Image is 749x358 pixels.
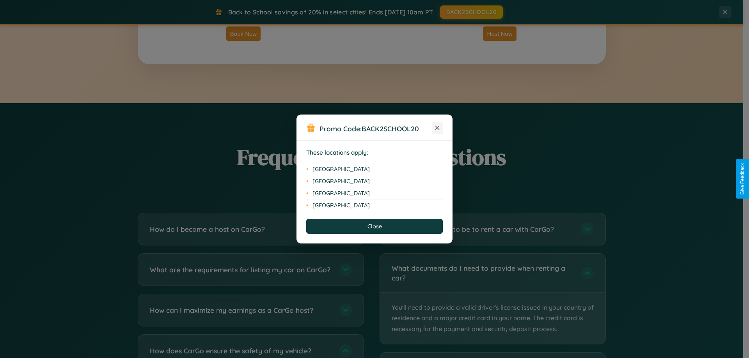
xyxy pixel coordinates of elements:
li: [GEOGRAPHIC_DATA] [306,199,443,211]
li: [GEOGRAPHIC_DATA] [306,163,443,175]
b: BACK2SCHOOL20 [362,124,419,133]
button: Close [306,219,443,234]
h3: Promo Code: [319,124,432,133]
li: [GEOGRAPHIC_DATA] [306,175,443,187]
strong: These locations apply: [306,149,368,156]
div: Give Feedback [740,163,745,195]
li: [GEOGRAPHIC_DATA] [306,187,443,199]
